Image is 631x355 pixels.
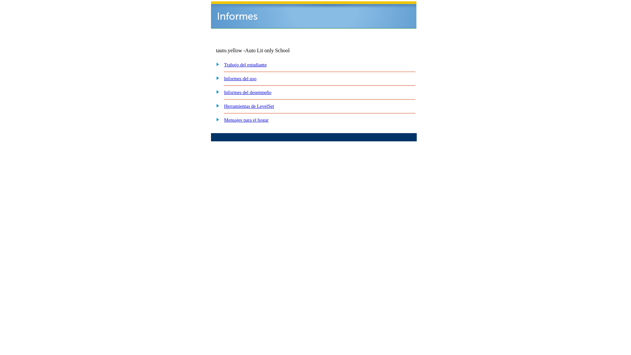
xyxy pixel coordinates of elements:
[213,75,220,81] img: plus.gif
[224,117,269,123] a: Mensajes para el hogar
[213,116,220,122] img: plus.gif
[245,48,290,53] nobr: Auto Lit only School
[213,103,220,108] img: plus.gif
[224,104,274,109] a: Herramientas de LevelSet
[211,1,416,29] img: header
[213,61,220,67] img: plus.gif
[224,62,267,67] a: Trabajo del estudiante
[224,90,271,95] a: Informes del desempeño
[216,48,337,54] td: tauto.yellow -
[224,76,257,81] a: Informes del uso
[213,89,220,95] img: plus.gif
